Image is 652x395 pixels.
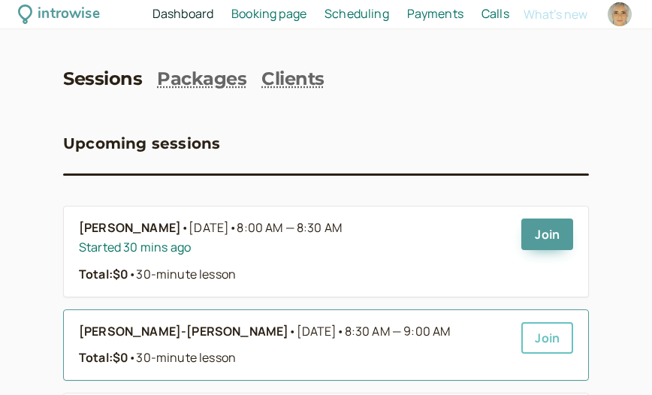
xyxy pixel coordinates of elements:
span: Dashboard [152,5,213,22]
span: Calls [481,5,509,22]
a: Payments [407,5,463,24]
iframe: Chat Widget [577,323,652,395]
b: [PERSON_NAME] [79,219,181,238]
button: What's new [524,8,587,21]
a: [PERSON_NAME]•[DATE]•8:00 AM — 8:30 AMStarted 30 mins agoTotal:$0•30-minute lesson [79,219,509,285]
strong: Total: $0 [79,349,128,366]
span: • [128,349,136,366]
span: 8:00 AM — 8:30 AM [237,219,342,236]
a: Calls [481,5,509,24]
h3: Upcoming sessions [63,131,220,155]
span: • [128,266,136,282]
span: • [337,323,344,339]
span: [DATE] [189,219,342,238]
a: [PERSON_NAME]-[PERSON_NAME]•[DATE]•8:30 AM — 9:00 AMTotal:$0•30-minute lesson [79,322,509,369]
span: Booking page [231,5,306,22]
span: 30-minute lesson [128,266,236,282]
a: Join [521,219,573,250]
a: Dashboard [152,5,213,24]
a: Join [521,322,573,354]
span: Scheduling [324,5,389,22]
span: Payments [407,5,463,22]
div: introwise [38,3,99,26]
a: introwise [18,3,100,26]
span: [DATE] [297,322,451,342]
a: Sessions [63,68,142,90]
span: 30-minute lesson [128,349,236,366]
a: Packages [157,68,246,90]
span: What's new [524,6,587,23]
a: Booking page [231,5,306,24]
div: Started 30 mins ago [79,238,509,258]
b: [PERSON_NAME]-[PERSON_NAME] [79,322,288,342]
span: 8:30 AM — 9:00 AM [345,323,451,339]
span: • [288,322,296,342]
span: • [229,219,237,236]
a: Clients [261,68,324,90]
span: • [181,219,189,238]
strong: Total: $0 [79,266,128,282]
a: Scheduling [324,5,389,24]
